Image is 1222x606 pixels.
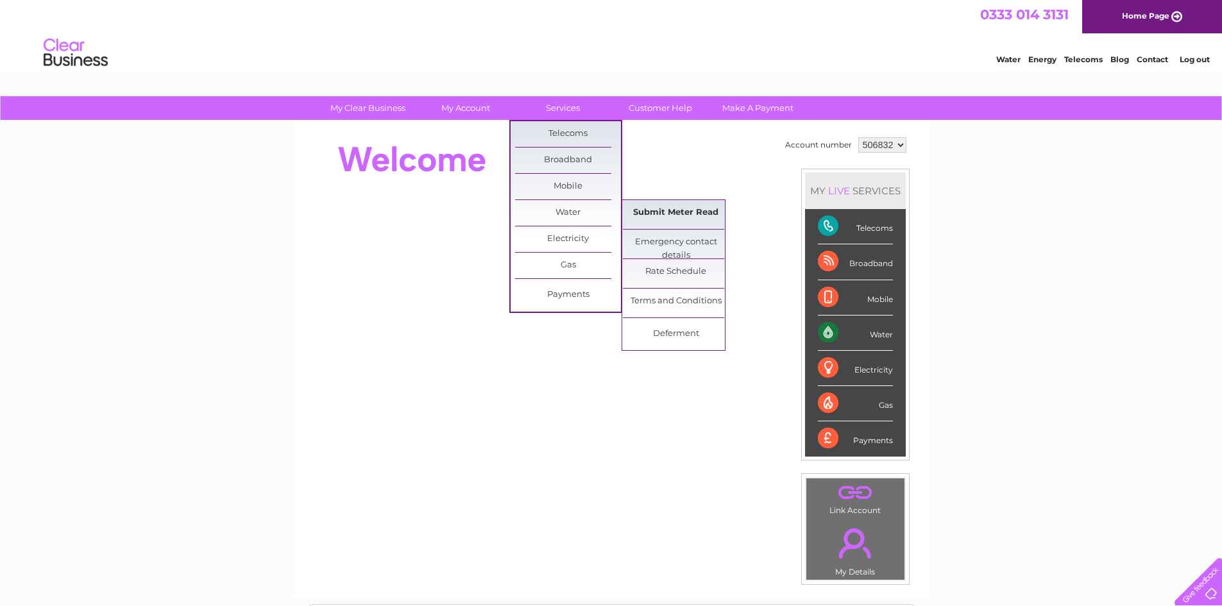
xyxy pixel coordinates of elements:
[806,478,905,518] td: Link Account
[818,421,893,456] div: Payments
[818,316,893,351] div: Water
[515,174,621,199] a: Mobile
[510,96,616,120] a: Services
[806,518,905,580] td: My Details
[805,173,906,209] div: MY SERVICES
[818,351,893,386] div: Electricity
[515,147,621,173] a: Broadband
[515,282,621,308] a: Payments
[818,209,893,244] div: Telecoms
[996,55,1021,64] a: Water
[1110,55,1129,64] a: Blog
[818,386,893,421] div: Gas
[1180,55,1210,64] a: Log out
[43,33,108,72] img: logo.png
[623,230,729,255] a: Emergency contact details
[810,482,901,504] a: .
[515,200,621,226] a: Water
[515,121,621,147] a: Telecoms
[705,96,811,120] a: Make A Payment
[315,96,421,120] a: My Clear Business
[810,521,901,566] a: .
[412,96,518,120] a: My Account
[1137,55,1168,64] a: Contact
[782,134,855,156] td: Account number
[826,185,853,197] div: LIVE
[818,280,893,316] div: Mobile
[980,6,1069,22] a: 0333 014 3131
[515,253,621,278] a: Gas
[1064,55,1103,64] a: Telecoms
[623,259,729,285] a: Rate Schedule
[818,244,893,280] div: Broadband
[607,96,713,120] a: Customer Help
[515,226,621,252] a: Electricity
[623,321,729,347] a: Deferment
[1028,55,1057,64] a: Energy
[309,7,915,62] div: Clear Business is a trading name of Verastar Limited (registered in [GEOGRAPHIC_DATA] No. 3667643...
[623,289,729,314] a: Terms and Conditions
[623,200,729,226] a: Submit Meter Read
